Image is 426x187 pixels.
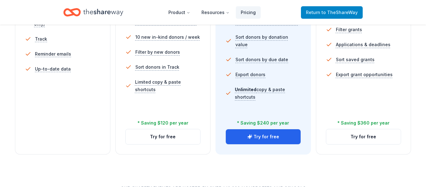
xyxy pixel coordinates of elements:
[236,6,261,19] a: Pricing
[235,33,301,48] span: Sort donors by donation value
[135,63,179,71] span: Sort donors in Track
[196,6,235,19] button: Resources
[226,129,301,144] button: Try for free
[35,65,71,73] span: Up-to-date data
[235,56,288,63] span: Sort donors by due date
[35,35,47,43] span: Track
[135,48,180,56] span: Filter by new donors
[326,129,401,144] button: Try for free
[126,129,201,144] button: Try for free
[135,78,201,93] span: Limited copy & paste shortcuts
[322,10,358,15] span: to TheShareWay
[337,119,390,127] div: * Saving $360 per year
[163,5,261,20] nav: Main
[235,87,256,92] span: Unlimited
[138,119,188,127] div: * Saving $120 per year
[63,5,123,20] a: Home
[235,71,265,78] span: Export donors
[237,119,289,127] div: * Saving $240 per year
[306,9,358,16] span: Return
[35,50,71,58] span: Reminder emails
[235,87,285,100] span: copy & paste shortcuts
[336,71,393,78] span: Export grant opportunities
[336,26,362,33] span: Filter grants
[135,33,200,41] span: 10 new in-kind donors / week
[336,41,390,48] span: Applications & deadlines
[336,56,375,63] span: Sort saved grants
[301,6,363,19] a: Returnto TheShareWay
[163,6,195,19] button: Product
